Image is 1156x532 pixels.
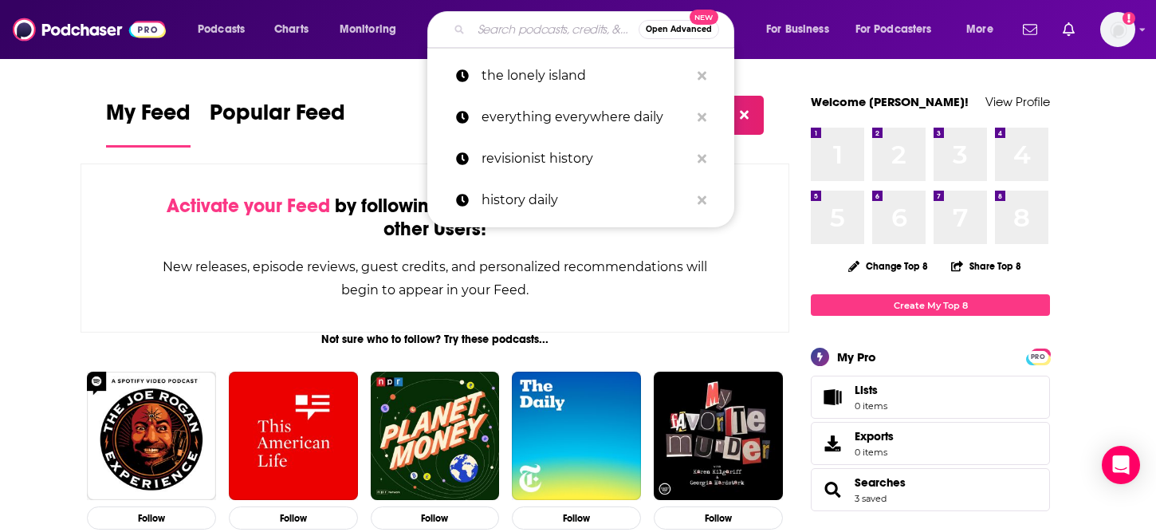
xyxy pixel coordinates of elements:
span: Exports [855,429,894,443]
span: For Business [766,18,829,41]
span: For Podcasters [855,18,932,41]
span: New [690,10,718,25]
img: Podchaser - Follow, Share and Rate Podcasts [13,14,166,45]
a: Show notifications dropdown [1016,16,1044,43]
button: open menu [845,17,955,42]
button: Follow [87,506,216,530]
img: The Joe Rogan Experience [87,372,216,501]
a: My Feed [106,99,191,148]
p: revisionist history [482,138,690,179]
span: Monitoring [340,18,396,41]
a: Searches [855,475,906,490]
span: My Feed [106,99,191,136]
span: Lists [816,386,848,408]
button: Change Top 8 [839,256,938,276]
button: Follow [654,506,783,530]
a: PRO [1028,350,1048,362]
a: 3 saved [855,493,887,504]
button: open menu [755,17,849,42]
span: Searches [811,468,1050,511]
span: Open Advanced [646,26,712,33]
a: history daily [427,179,734,221]
a: everything everywhere daily [427,97,734,138]
span: PRO [1028,351,1048,363]
button: Open AdvancedNew [639,20,719,39]
div: Open Intercom Messenger [1102,446,1140,484]
a: Searches [816,479,848,501]
span: Podcasts [198,18,245,41]
div: Not sure who to follow? Try these podcasts... [81,333,789,346]
a: Charts [264,17,318,42]
input: Search podcasts, credits, & more... [471,17,639,42]
span: 0 items [855,400,887,412]
span: Exports [816,432,848,455]
img: The Daily [512,372,641,501]
p: the lonely island [482,55,690,97]
button: Follow [371,506,500,530]
a: View Profile [985,94,1050,109]
img: My Favorite Murder with Karen Kilgariff and Georgia Hardstark [654,372,783,501]
span: Lists [855,383,887,397]
span: Activate your Feed [167,194,330,218]
svg: Add a profile image [1123,12,1135,25]
span: Lists [855,383,878,397]
div: My Pro [837,349,876,365]
img: Planet Money [371,372,500,501]
a: Exports [811,422,1050,465]
a: Popular Feed [210,99,345,148]
a: revisionist history [427,138,734,179]
span: More [966,18,993,41]
div: New releases, episode reviews, guest credits, and personalized recommendations will begin to appe... [161,255,709,301]
p: everything everywhere daily [482,97,690,138]
button: Share Top 8 [950,250,1022,282]
span: Popular Feed [210,99,345,136]
button: Follow [512,506,641,530]
button: open menu [328,17,417,42]
img: This American Life [229,372,358,501]
span: Logged in as jackiemayer [1100,12,1135,47]
a: Create My Top 8 [811,294,1050,316]
span: 0 items [855,447,894,458]
a: Show notifications dropdown [1056,16,1081,43]
div: Search podcasts, credits, & more... [442,11,749,48]
a: Welcome [PERSON_NAME]! [811,94,969,109]
a: the lonely island [427,55,734,97]
button: Follow [229,506,358,530]
button: open menu [955,17,1013,42]
span: Charts [274,18,309,41]
div: by following Podcasts, Creators, Lists, and other Users! [161,195,709,241]
a: Lists [811,376,1050,419]
img: User Profile [1100,12,1135,47]
button: Show profile menu [1100,12,1135,47]
p: history daily [482,179,690,221]
button: open menu [187,17,265,42]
